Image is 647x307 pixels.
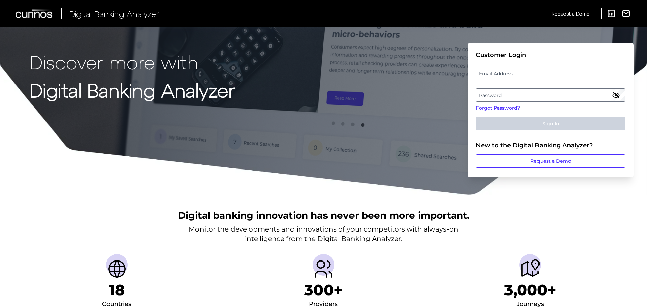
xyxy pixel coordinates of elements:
p: Discover more with [30,51,235,72]
label: Password [476,89,625,101]
h2: Digital banking innovation has never been more important. [178,209,469,222]
img: Curinos [16,9,53,18]
div: Customer Login [476,51,625,59]
img: Journeys [519,258,541,280]
h1: 300+ [304,281,343,299]
strong: Digital Banking Analyzer [30,79,235,101]
span: Digital Banking Analyzer [69,9,159,19]
a: Forgot Password? [476,104,625,112]
label: Email Address [476,67,625,80]
button: Sign In [476,117,625,130]
a: Request a Demo [476,154,625,168]
img: Providers [313,258,334,280]
a: Request a Demo [552,8,589,19]
h1: 3,000+ [504,281,556,299]
div: New to the Digital Banking Analyzer? [476,142,625,149]
h1: 18 [109,281,125,299]
span: Request a Demo [552,11,589,17]
p: Monitor the developments and innovations of your competitors with always-on intelligence from the... [189,224,458,243]
img: Countries [106,258,128,280]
